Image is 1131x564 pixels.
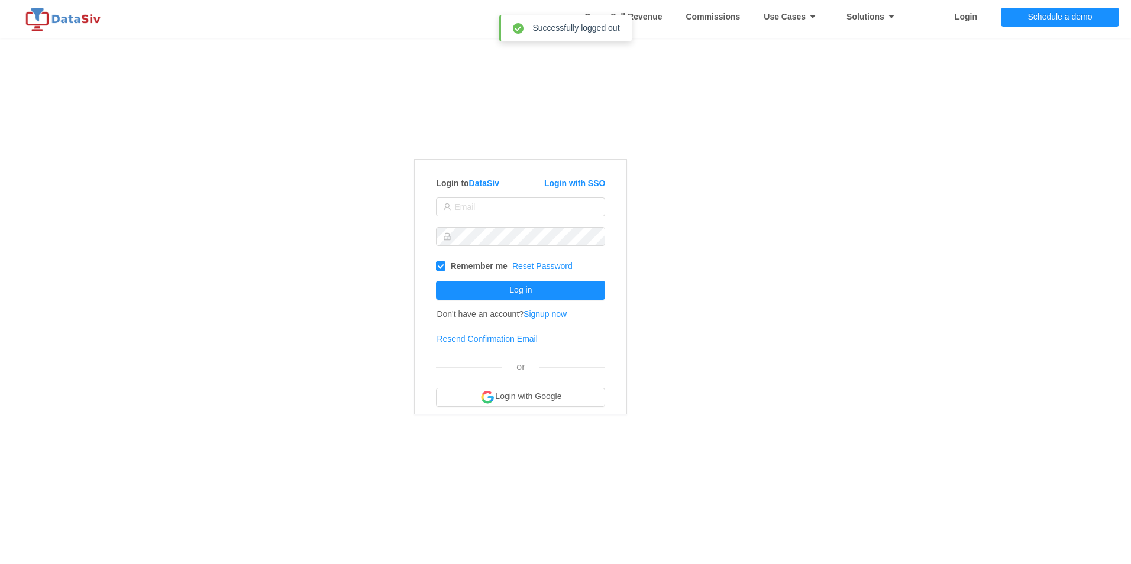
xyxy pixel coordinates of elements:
[764,12,823,21] strong: Use Cases
[516,362,525,372] span: or
[24,8,106,31] img: logo
[544,179,605,188] a: Login with SSO
[436,302,567,326] td: Don't have an account?
[469,179,499,188] a: DataSiv
[512,261,573,271] a: Reset Password
[437,334,537,343] a: Resend Confirmation Email
[436,388,605,407] button: Login with Google
[806,12,817,21] i: icon: caret-down
[443,232,451,241] i: icon: lock
[436,179,499,188] strong: Login to
[443,203,451,211] i: icon: user
[524,309,567,319] a: Signup now
[450,261,508,271] strong: Remember me
[846,12,901,21] strong: Solutions
[1001,8,1119,27] button: Schedule a demo
[436,197,605,216] input: Email
[884,12,896,21] i: icon: caret-down
[436,281,605,300] button: Log in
